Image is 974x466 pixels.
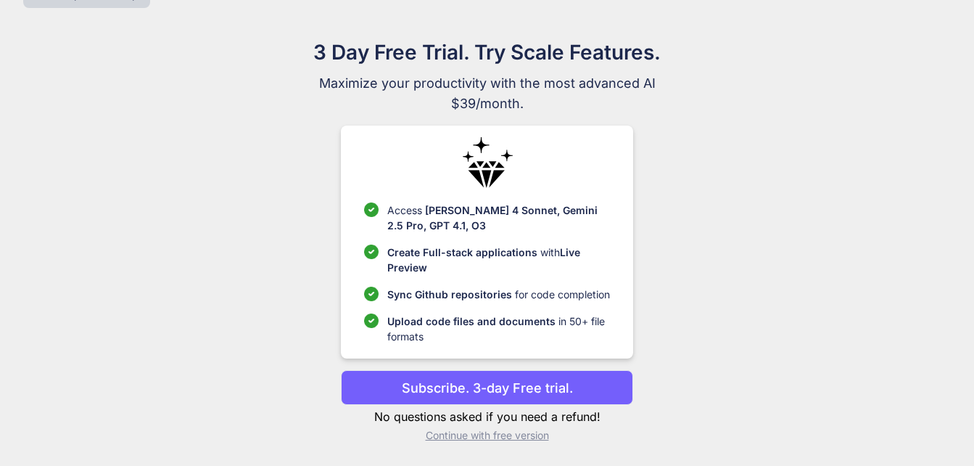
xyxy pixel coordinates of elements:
p: with [387,245,610,275]
span: Maximize your productivity with the most advanced AI [244,73,731,94]
p: Subscribe. 3-day Free trial. [402,378,573,398]
span: Upload code files and documents [387,315,556,327]
h1: 3 Day Free Trial. Try Scale Features. [244,37,731,68]
img: checklist [364,314,379,328]
p: for code completion [387,287,610,302]
img: checklist [364,287,379,301]
p: Continue with free version [341,428,633,443]
p: Access [387,203,610,233]
span: [PERSON_NAME] 4 Sonnet, Gemini 2.5 Pro, GPT 4.1, O3 [387,204,598,232]
button: Subscribe. 3-day Free trial. [341,370,633,405]
p: in 50+ file formats [387,314,610,344]
img: checklist [364,245,379,259]
span: $39/month. [244,94,731,114]
img: checklist [364,203,379,217]
span: Sync Github repositories [387,288,512,301]
span: Create Full-stack applications [387,246,540,258]
p: No questions asked if you need a refund! [341,408,633,425]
